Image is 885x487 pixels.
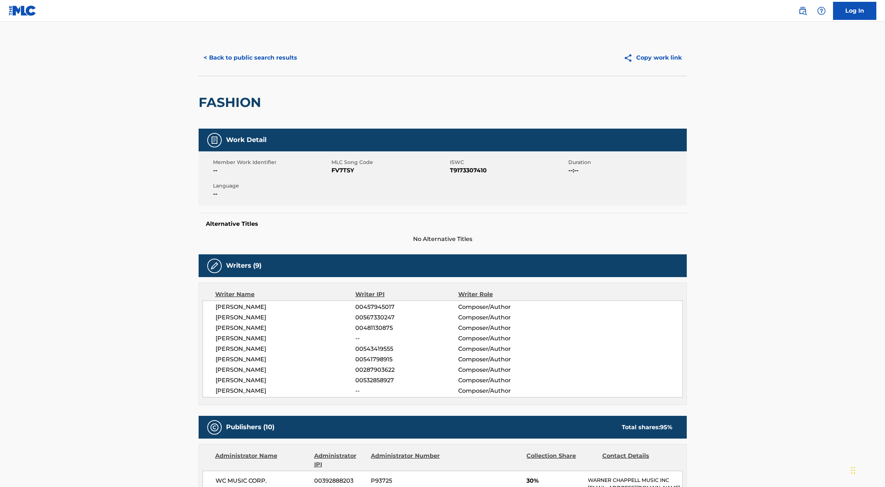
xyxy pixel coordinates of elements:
[355,313,458,322] span: 00567330247
[213,159,330,166] span: Member Work Identifier
[568,159,685,166] span: Duration
[450,159,567,166] span: ISWC
[849,452,885,487] iframe: Chat Widget
[226,423,274,431] h5: Publishers (10)
[331,159,448,166] span: MLC Song Code
[458,366,552,374] span: Composer/Author
[216,376,356,385] span: [PERSON_NAME]
[458,376,552,385] span: Composer/Author
[314,452,365,469] div: Administrator IPI
[795,4,810,18] a: Public Search
[526,452,596,469] div: Collection Share
[9,5,36,16] img: MLC Logo
[458,355,552,364] span: Composer/Author
[458,313,552,322] span: Composer/Author
[458,324,552,332] span: Composer/Author
[660,424,672,431] span: 95 %
[216,324,356,332] span: [PERSON_NAME]
[355,290,458,299] div: Writer IPI
[851,460,855,481] div: Drag
[210,262,219,270] img: Writers
[371,477,441,485] span: P93725
[458,290,552,299] div: Writer Role
[213,190,330,198] span: --
[213,166,330,175] span: --
[216,313,356,322] span: [PERSON_NAME]
[355,324,458,332] span: 00481130875
[355,334,458,343] span: --
[622,423,672,432] div: Total shares:
[355,355,458,364] span: 00541798915
[450,166,567,175] span: T9173307410
[216,366,356,374] span: [PERSON_NAME]
[355,303,458,311] span: 00457945017
[199,49,302,67] button: < Back to public search results
[216,334,356,343] span: [PERSON_NAME]
[355,366,458,374] span: 00287903622
[588,477,682,484] p: WARNER CHAPPELL MUSIC INC
[216,345,356,353] span: [PERSON_NAME]
[602,452,672,469] div: Contact Details
[355,387,458,395] span: --
[216,303,356,311] span: [PERSON_NAME]
[199,94,265,111] h2: FASHION
[458,303,552,311] span: Composer/Author
[215,452,309,469] div: Administrator Name
[624,53,636,63] img: Copy work link
[355,345,458,353] span: 00543419555
[526,477,582,485] span: 30%
[817,7,826,15] img: help
[210,136,219,145] img: Work Detail
[199,235,687,243] span: No Alternative Titles
[216,387,356,395] span: [PERSON_NAME]
[568,166,685,175] span: --:--
[833,2,876,20] a: Log In
[458,334,552,343] span: Composer/Author
[206,220,680,228] h5: Alternative Titles
[798,7,807,15] img: search
[216,477,309,485] span: WC MUSIC CORP.
[458,345,552,353] span: Composer/Author
[458,387,552,395] span: Composer/Author
[331,166,448,175] span: FV7TSY
[371,452,441,469] div: Administrator Number
[314,477,365,485] span: 00392888203
[355,376,458,385] span: 00532858927
[226,262,261,270] h5: Writers (9)
[210,423,219,432] img: Publishers
[619,49,687,67] button: Copy work link
[226,136,266,144] h5: Work Detail
[213,182,330,190] span: Language
[814,4,829,18] div: Help
[216,355,356,364] span: [PERSON_NAME]
[215,290,356,299] div: Writer Name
